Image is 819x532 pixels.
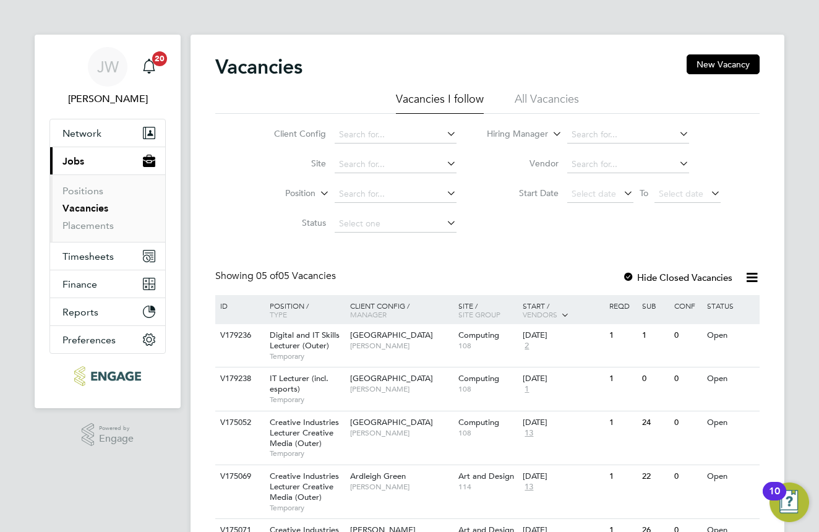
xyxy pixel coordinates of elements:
div: Reqd [606,295,638,316]
span: Jobs [62,155,84,167]
span: [GEOGRAPHIC_DATA] [350,330,433,340]
span: Site Group [458,309,500,319]
span: To [636,185,652,201]
div: 24 [639,411,671,434]
span: Select date [572,188,616,199]
a: Powered byEngage [82,423,134,447]
span: Art and Design [458,471,514,481]
button: Network [50,119,165,147]
div: 1 [606,411,638,434]
input: Search for... [335,186,457,203]
a: 20 [137,47,161,87]
span: 2 [523,341,531,351]
label: Client Config [255,128,326,139]
span: Ardleigh Green [350,471,406,481]
div: 0 [671,465,703,488]
span: Temporary [270,395,344,405]
button: Open Resource Center, 10 new notifications [770,483,809,522]
span: 13 [523,482,535,492]
span: Engage [99,434,134,444]
div: 1 [606,465,638,488]
div: 1 [606,324,638,347]
div: 0 [639,367,671,390]
div: 22 [639,465,671,488]
span: Computing [458,330,499,340]
h2: Vacancies [215,54,302,79]
div: Site / [455,295,520,325]
div: 10 [769,491,780,507]
img: ncclondon-logo-retina.png [74,366,140,386]
span: [GEOGRAPHIC_DATA] [350,417,433,427]
span: Finance [62,278,97,290]
div: Open [704,324,758,347]
span: 108 [458,384,517,394]
span: Timesheets [62,251,114,262]
div: [DATE] [523,374,603,384]
nav: Main navigation [35,35,181,408]
button: Preferences [50,326,165,353]
li: Vacancies I follow [396,92,484,114]
label: Status [255,217,326,228]
div: Position / [260,295,347,325]
button: Timesheets [50,242,165,270]
span: [PERSON_NAME] [350,428,452,438]
input: Select one [335,215,457,233]
a: JW[PERSON_NAME] [49,47,166,106]
div: [DATE] [523,471,603,482]
div: Open [704,367,758,390]
input: Search for... [567,156,689,173]
div: 0 [671,367,703,390]
div: V175052 [217,411,260,434]
span: IT Lecturer (incl. esports) [270,373,328,394]
label: Hide Closed Vacancies [622,272,732,283]
span: Creative Industries Lecturer Creative Media (Outer) [270,417,339,448]
input: Search for... [335,156,457,173]
div: [DATE] [523,330,603,341]
span: 05 of [256,270,278,282]
span: John Waite [49,92,166,106]
span: 114 [458,482,517,492]
button: Reports [50,298,165,325]
div: 1 [606,367,638,390]
span: Computing [458,417,499,427]
span: Type [270,309,287,319]
div: ID [217,295,260,316]
span: [PERSON_NAME] [350,341,452,351]
span: [PERSON_NAME] [350,482,452,492]
label: Start Date [487,187,559,199]
span: 20 [152,51,167,66]
div: V179236 [217,324,260,347]
span: Temporary [270,448,344,458]
span: 13 [523,428,535,439]
span: Manager [350,309,387,319]
div: V179238 [217,367,260,390]
div: Open [704,465,758,488]
label: Position [244,187,315,200]
span: Temporary [270,503,344,513]
a: Positions [62,185,103,197]
span: 108 [458,428,517,438]
span: Network [62,127,101,139]
div: Showing [215,270,338,283]
button: New Vacancy [687,54,760,74]
input: Search for... [567,126,689,144]
a: Go to home page [49,366,166,386]
span: [GEOGRAPHIC_DATA] [350,373,433,384]
div: Client Config / [347,295,455,325]
span: 05 Vacancies [256,270,336,282]
a: Vacancies [62,202,108,214]
span: 108 [458,341,517,351]
span: Powered by [99,423,134,434]
div: V175069 [217,465,260,488]
div: Sub [639,295,671,316]
div: [DATE] [523,418,603,428]
span: JW [97,59,119,75]
div: Conf [671,295,703,316]
div: Open [704,411,758,434]
span: Vendors [523,309,557,319]
span: Digital and IT Skills Lecturer (Outer) [270,330,340,351]
div: 0 [671,411,703,434]
div: 1 [639,324,671,347]
span: Creative Industries Lecturer Creative Media (Outer) [270,471,339,502]
input: Search for... [335,126,457,144]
